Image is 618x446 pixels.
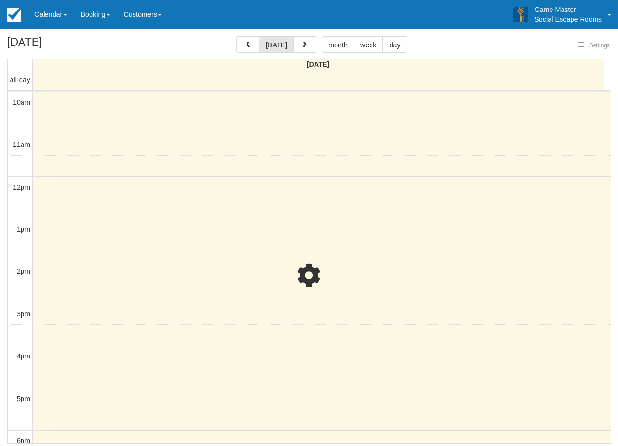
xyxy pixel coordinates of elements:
button: Settings [572,39,616,53]
p: Social Escape Rooms [534,14,602,24]
img: A3 [513,7,528,22]
img: checkfront-main-nav-mini-logo.png [7,8,21,22]
span: 2pm [17,268,30,275]
button: [DATE] [259,36,294,53]
span: 4pm [17,352,30,360]
span: 1pm [17,225,30,233]
span: 11am [13,141,30,148]
span: Settings [589,42,610,49]
span: 3pm [17,310,30,318]
span: 12pm [13,183,30,191]
span: 5pm [17,395,30,402]
span: 10am [13,99,30,106]
span: 6pm [17,437,30,445]
button: week [354,36,383,53]
button: day [382,36,407,53]
span: all-day [10,76,30,84]
p: Game Master [534,5,602,14]
button: month [322,36,354,53]
h2: [DATE] [7,36,128,54]
span: [DATE] [307,60,330,68]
